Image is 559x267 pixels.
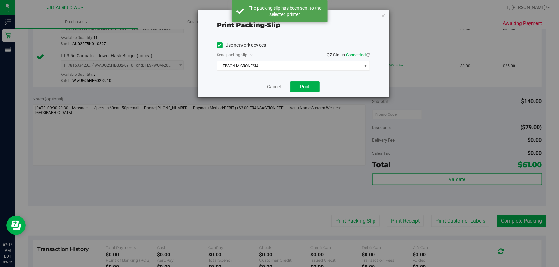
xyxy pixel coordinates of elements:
iframe: Resource center [6,216,26,235]
button: Print [290,81,320,92]
span: select [362,61,370,70]
div: The packing slip has been sent to the selected printer. [248,5,323,18]
span: EPSON-MICRONESIA [217,61,362,70]
span: Print [300,84,310,89]
span: Print packing-slip [217,21,280,29]
span: Connected [346,52,366,57]
a: Cancel [267,83,281,90]
label: Use network devices [217,42,266,49]
label: Send packing-slip to: [217,52,253,58]
span: QZ Status: [327,52,370,57]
